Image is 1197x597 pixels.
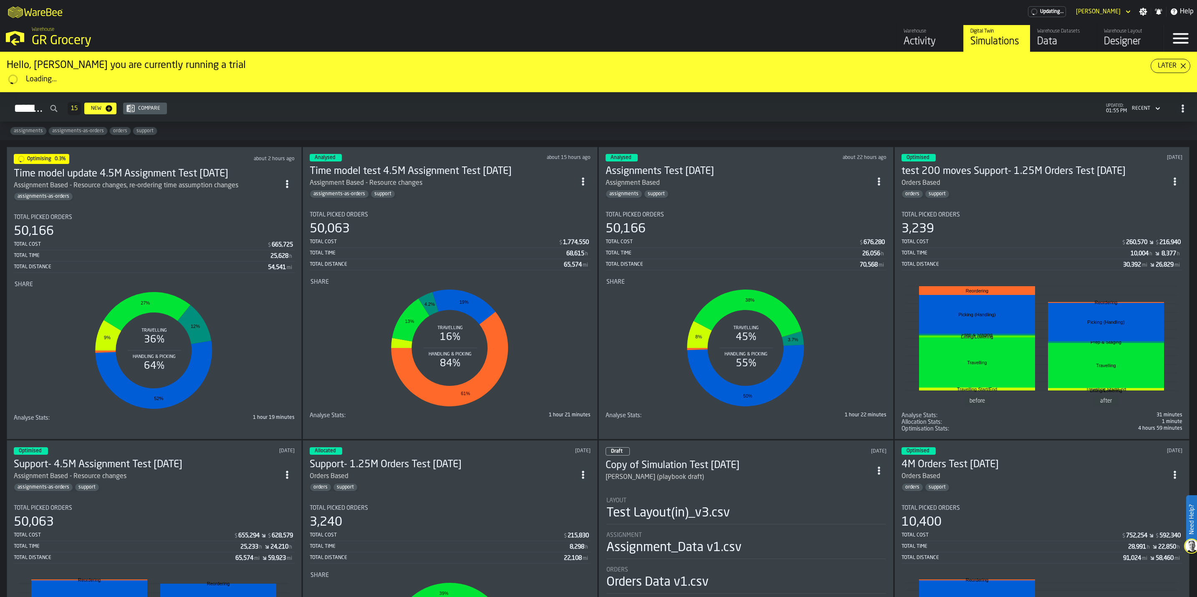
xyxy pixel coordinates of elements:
[135,106,164,111] div: Compare
[310,412,449,419] div: Title
[606,262,860,267] div: Total Distance
[907,448,929,453] span: Optimised
[606,497,886,504] div: Title
[559,240,562,246] span: $
[14,505,295,511] div: Title
[1132,106,1150,111] div: DropdownMenuValue-4
[14,224,54,239] div: 50,166
[881,251,884,257] span: h
[1164,25,1197,52] label: button-toggle-Menu
[1177,544,1180,550] span: h
[925,484,949,490] span: support
[902,250,1131,256] div: Total Time
[606,540,742,555] div: Assignment_Data v1.csv
[566,250,584,257] div: Stat Value
[310,505,368,511] span: Total Picked Orders
[14,471,280,481] div: Assignment Based - Resource changes
[1177,251,1180,257] span: h
[606,459,871,472] div: Copy of Simulation Test 2025-09-09
[311,279,590,411] div: stat-Share
[1154,61,1180,71] div: Later
[75,484,99,490] span: support
[1158,544,1176,550] div: Stat Value
[606,567,886,573] div: Title
[19,448,41,453] span: Optimised
[902,178,1167,188] div: Orders Based
[860,240,863,246] span: $
[310,471,348,481] div: Orders Based
[902,555,1123,561] div: Total Distance
[902,154,936,161] div: status-3 2
[606,165,871,178] div: Assignments Test 2025-09-10
[606,532,886,539] div: Title
[606,497,886,524] div: stat-Layout
[311,279,329,285] span: Share
[1156,533,1159,539] span: $
[606,412,641,419] span: Analyse Stats:
[14,505,72,511] span: Total Picked Orders
[583,262,588,268] span: mi
[1037,28,1090,34] div: Warehouse Datasets
[14,532,234,538] div: Total Cost
[564,262,582,268] div: Stat Value
[310,555,564,561] div: Total Distance
[763,155,886,161] div: Updated: 9/15/2025, 4:05:19 PM Created: 9/9/2025, 5:03:28 PM
[564,533,567,539] span: $
[1159,532,1181,539] div: Stat Value
[310,154,342,161] div: status-3 2
[310,212,591,218] div: Title
[759,448,887,454] div: Updated: 9/12/2025, 1:24:39 PM Created: 9/9/2025, 7:45:41 PM
[570,544,584,550] div: Stat Value
[14,555,235,561] div: Total Distance
[310,447,342,455] div: status-3 2
[1037,35,1090,48] div: Data
[606,178,660,188] div: Assignment Based
[14,458,280,471] h3: Support- 4.5M Assignment Test [DATE]
[606,567,628,573] span: Orders
[452,412,591,418] div: 1 hour 21 minutes
[606,191,642,197] span: assignments
[1030,25,1097,52] a: link-to-/wh/i/e451d98b-95f6-4604-91ff-c80219f9c36d/data
[289,254,292,259] span: h
[14,214,295,273] div: stat-Total Picked Orders
[902,505,960,511] span: Total Picked Orders
[568,532,589,539] div: Stat Value
[310,505,591,564] div: stat-Total Picked Orders
[1097,25,1164,52] a: link-to-/wh/i/e451d98b-95f6-4604-91ff-c80219f9c36d/designer
[606,472,704,482] div: [PERSON_NAME] (playbook draft)
[110,128,131,134] span: orders
[1174,556,1180,562] span: mi
[310,222,350,237] div: 50,063
[862,250,880,257] div: Stat Value
[902,412,1040,419] div: Title
[606,412,745,419] div: Title
[133,128,157,134] span: support
[310,412,346,419] span: Analyse Stats:
[564,555,582,562] div: Stat Value
[1156,240,1159,246] span: $
[259,544,262,550] span: h
[1180,7,1194,17] span: Help
[902,412,1182,419] div: stat-Analyse Stats:
[1122,533,1125,539] span: $
[598,147,894,439] div: ItemListCard-DashboardItemContainer
[902,426,1040,432] div: Title
[1129,103,1162,113] div: DropdownMenuValue-4
[311,572,590,579] div: Title
[902,165,1167,178] div: test 200 moves Support- 1.25M Orders Test 2025-09-10
[268,533,271,539] span: $
[970,28,1023,34] div: Digital Twin
[310,458,576,471] div: Support- 1.25M Orders Test 2025-09-10
[611,155,631,160] span: Analysed
[27,156,51,161] span: Optimising
[310,484,331,490] span: orders
[268,264,286,271] div: Stat Value
[315,155,335,160] span: Analysed
[15,281,294,288] div: Title
[1149,251,1152,257] span: h
[902,279,1182,411] div: stat-
[902,191,923,197] span: orders
[606,222,646,237] div: 50,166
[14,415,50,421] span: Analyse Stats:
